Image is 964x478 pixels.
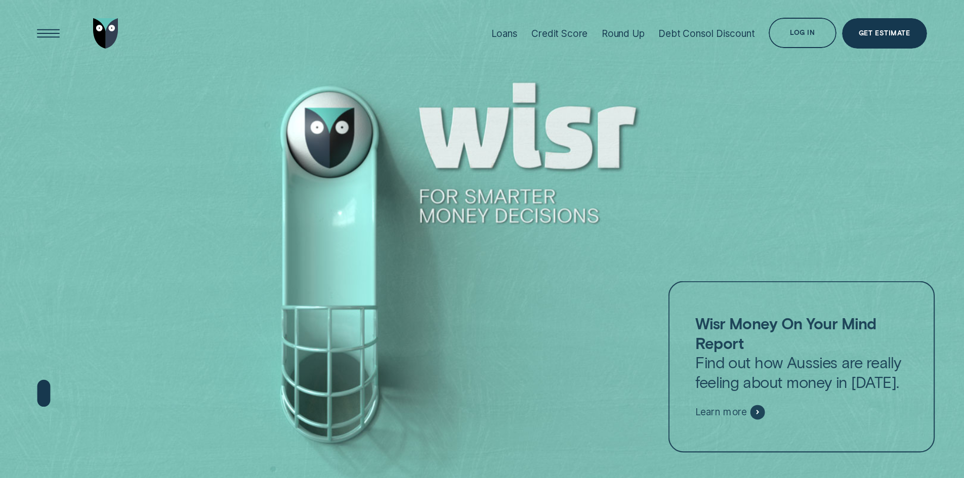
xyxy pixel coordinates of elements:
div: Loans [491,28,518,39]
a: Get Estimate [842,18,927,49]
strong: Wisr Money On Your Mind Report [695,314,876,352]
a: Wisr Money On Your Mind ReportFind out how Aussies are really feeling about money in [DATE].Learn... [668,281,935,452]
button: Open Menu [33,18,64,49]
div: Credit Score [531,28,588,39]
div: Round Up [602,28,645,39]
span: Learn more [695,406,746,418]
img: Wisr [93,18,118,49]
div: Debt Consol Discount [658,28,755,39]
button: Log in [769,18,836,48]
p: Find out how Aussies are really feeling about money in [DATE]. [695,314,908,392]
